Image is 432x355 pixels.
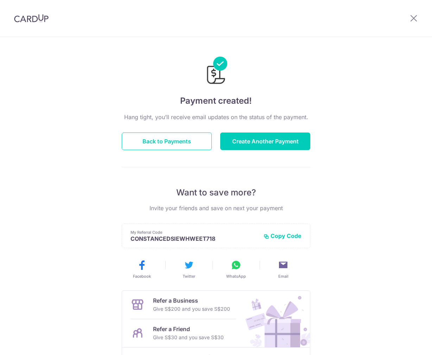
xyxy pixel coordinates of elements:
[205,57,227,86] img: Payments
[168,259,210,279] button: Twitter
[153,305,230,313] p: Give S$200 and you save S$200
[131,230,258,235] p: My Referral Code
[14,14,49,22] img: CardUp
[239,291,310,347] img: Refer
[183,273,195,279] span: Twitter
[226,273,246,279] span: WhatsApp
[122,113,310,121] p: Hang tight, you’ll receive email updates on the status of the payment.
[262,259,304,279] button: Email
[153,296,230,305] p: Refer a Business
[215,259,257,279] button: WhatsApp
[131,235,258,242] p: CONSTANCEDSIEWHWEET718
[153,325,224,333] p: Refer a Friend
[133,273,151,279] span: Facebook
[122,187,310,198] p: Want to save more?
[122,204,310,212] p: Invite your friends and save on next your payment
[122,133,212,150] button: Back to Payments
[278,273,288,279] span: Email
[387,334,425,351] iframe: Opens a widget where you can find more information
[263,232,301,239] button: Copy Code
[121,259,163,279] button: Facebook
[220,133,310,150] button: Create Another Payment
[122,95,310,107] h4: Payment created!
[153,333,224,342] p: Give S$30 and you save S$30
